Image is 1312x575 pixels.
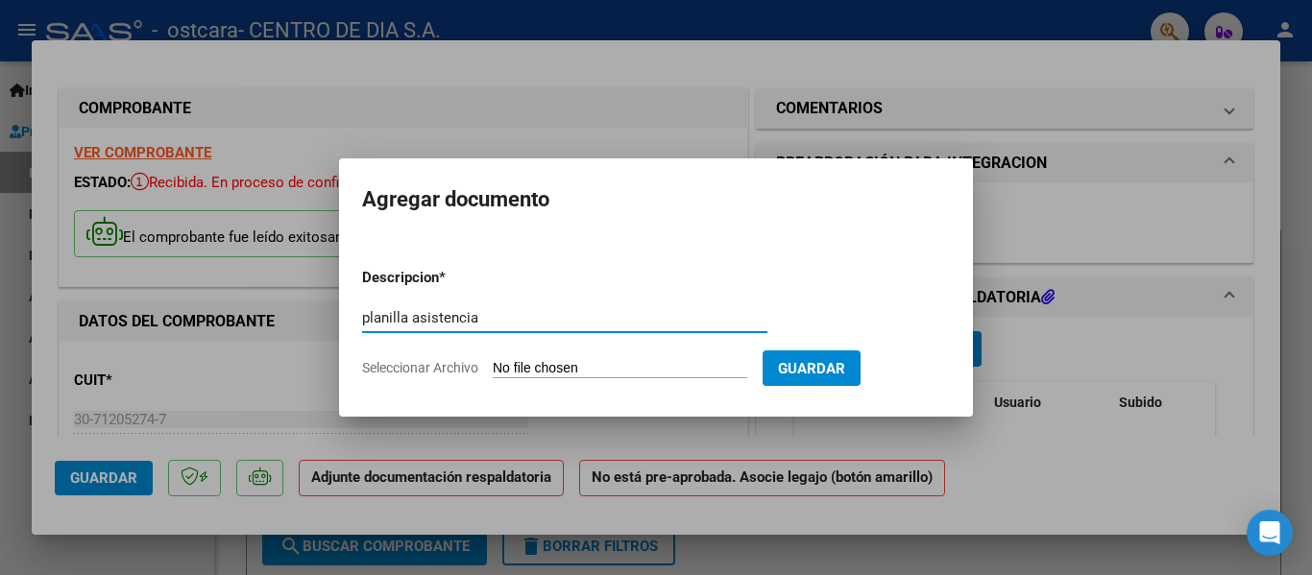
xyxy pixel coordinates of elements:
button: Guardar [763,350,861,386]
h2: Agregar documento [362,181,950,218]
span: Guardar [778,360,845,377]
p: Descripcion [362,267,539,289]
span: Seleccionar Archivo [362,360,478,375]
div: Open Intercom Messenger [1247,510,1293,556]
